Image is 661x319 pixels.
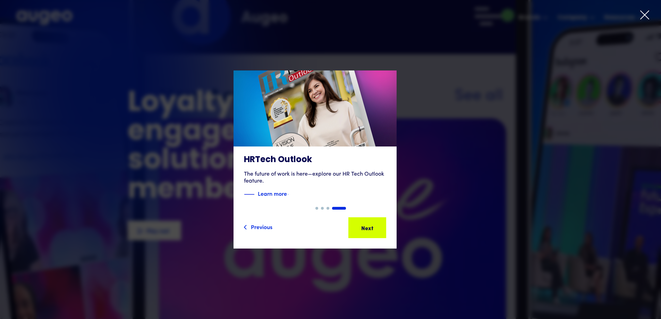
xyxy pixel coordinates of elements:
[332,207,346,210] div: Show slide 4 of 4
[244,190,254,199] img: Blue decorative line
[321,207,324,210] div: Show slide 2 of 4
[288,190,298,199] img: Blue text arrow
[244,155,386,165] h3: HRTech Outlook
[327,207,329,210] div: Show slide 3 of 4
[258,190,287,197] strong: Learn more
[348,217,386,238] a: Next
[251,223,272,231] div: Previous
[234,70,397,207] a: HRTech OutlookThe future of work is here—explore our HR Tech Outlook feature.Blue decorative line...
[315,207,318,210] div: Show slide 1 of 4
[244,171,386,185] div: The future of work is here—explore our HR Tech Outlook feature.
